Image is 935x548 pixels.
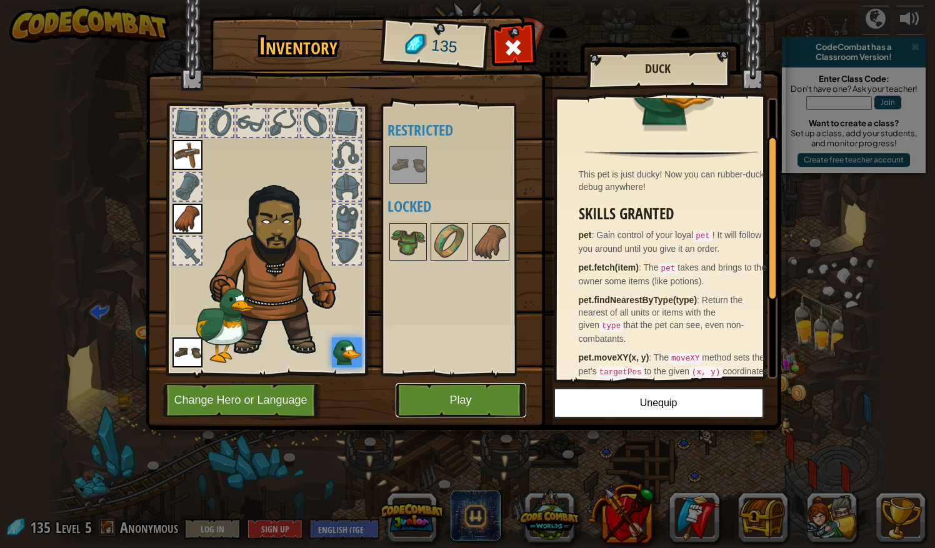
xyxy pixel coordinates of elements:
[579,295,697,305] strong: pet.findNearestByType(type)
[599,321,623,332] code: type
[579,352,768,404] span: The method sets the pet's to the given coordinates and also sets the pet's to and moves until rea...
[579,262,639,272] strong: pet.fetch(item)
[579,230,762,254] span: Gain control of your loyal ! It will follow you around until you give it an order.
[579,295,744,344] span: Return the nearest of all units or items with the given that the pet can see, even non-combatants.
[693,231,712,242] code: pet
[172,204,202,234] img: portrait.png
[639,262,644,272] span: :
[669,353,702,364] code: moveXY
[579,230,592,240] strong: pet
[597,367,644,378] code: targetPos
[387,122,544,138] h4: Restricted
[396,383,526,417] button: Play
[649,352,654,362] span: :
[579,168,771,193] div: This pet is just ducky! Now you can rubber-duck debug anywhere!
[584,150,758,158] img: hr.png
[592,230,597,240] span: :
[194,257,286,363] img: duck_paper_doll.png
[391,147,426,182] img: portrait.png
[332,337,362,367] img: portrait.png
[473,224,508,259] img: portrait.png
[172,337,202,367] img: portrait.png
[163,383,322,417] button: Change Hero or Language
[172,140,202,170] img: portrait.png
[579,352,649,362] strong: pet.moveXY(x, y)
[689,367,722,378] code: (x, y)
[579,206,771,222] h3: Skills Granted
[391,224,426,259] img: portrait.png
[599,62,717,76] h2: Duck
[579,262,766,286] span: The takes and brings to the owner some items (like potions).
[697,295,702,305] span: :
[659,263,678,274] code: pet
[432,224,467,259] img: portrait.png
[219,33,378,59] h1: Inventory
[387,198,544,214] h4: Locked
[204,176,357,357] img: duelist_hair.png
[430,34,458,59] span: 135
[553,387,764,419] button: Unequip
